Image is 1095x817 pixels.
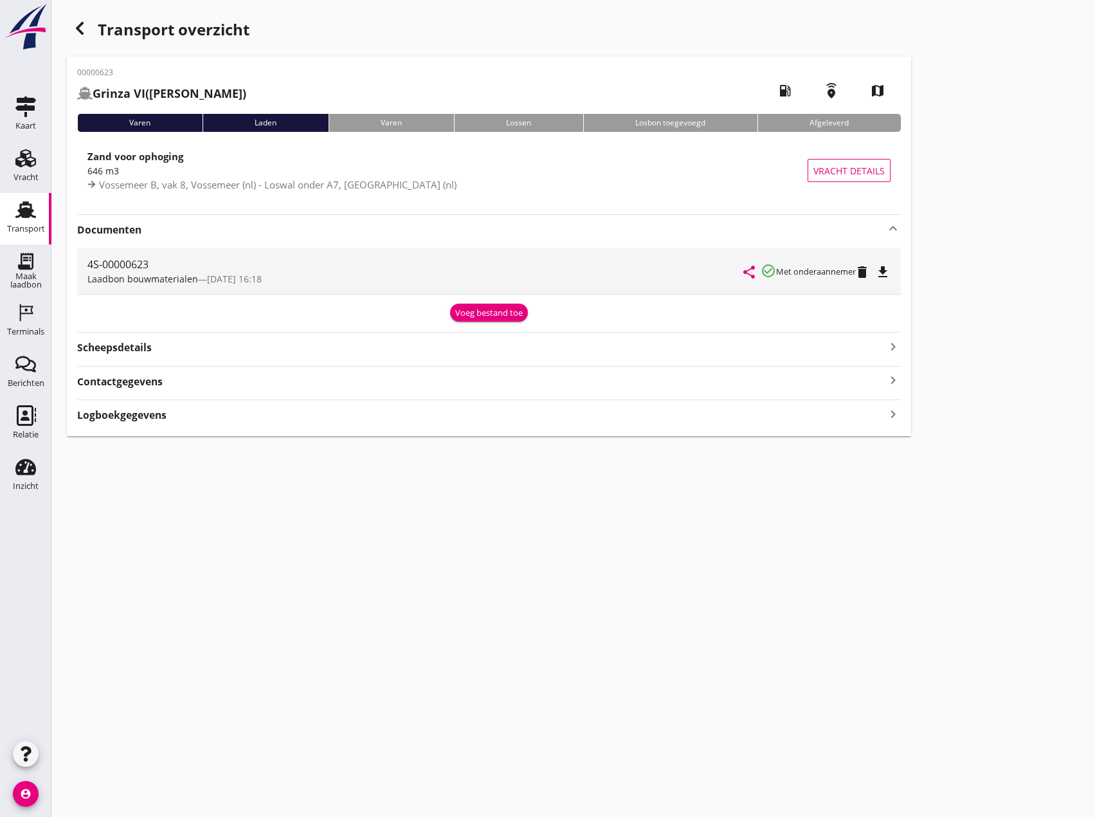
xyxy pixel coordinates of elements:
[808,159,891,182] button: Vracht details
[13,482,39,490] div: Inzicht
[757,114,901,132] div: Afgeleverd
[7,225,45,233] div: Transport
[93,86,145,101] strong: Grinza VI
[87,150,183,163] strong: Zand voor ophoging
[860,73,896,109] i: map
[329,114,454,132] div: Varen
[77,85,246,102] h2: ([PERSON_NAME])
[885,405,901,423] i: keyboard_arrow_right
[207,273,262,285] span: [DATE] 16:18
[14,173,39,181] div: Vracht
[77,223,885,237] strong: Documenten
[776,266,856,277] small: Met onderaannemer
[77,67,246,78] p: 00000623
[7,327,44,336] div: Terminals
[99,178,457,191] span: Vossemeer B, vak 8, Vossemeer (nl) - Loswal onder A7, [GEOGRAPHIC_DATA] (nl)
[767,73,803,109] i: local_gas_station
[87,273,198,285] span: Laadbon bouwmaterialen
[455,307,523,320] div: Voeg bestand toe
[450,304,528,322] button: Voeg bestand toe
[813,73,849,109] i: emergency_share
[875,264,891,280] i: file_download
[77,374,163,389] strong: Contactgegevens
[77,340,152,355] strong: Scheepsdetails
[813,164,885,178] span: Vracht details
[87,257,744,272] div: 4S-00000623
[13,430,39,439] div: Relatie
[8,379,44,387] div: Berichten
[77,408,167,423] strong: Logboekgegevens
[87,164,808,178] div: 646 m3
[583,114,757,132] div: Losbon toegevoegd
[15,122,36,130] div: Kaart
[885,338,901,355] i: keyboard_arrow_right
[67,15,911,46] div: Transport overzicht
[454,114,583,132] div: Lossen
[761,263,776,279] i: check_circle_outline
[203,114,329,132] div: Laden
[87,272,744,286] div: —
[855,264,870,280] i: delete
[885,221,901,236] i: keyboard_arrow_up
[741,264,757,280] i: share
[885,372,901,389] i: keyboard_arrow_right
[13,781,39,807] i: account_circle
[3,3,49,51] img: logo-small.a267ee39.svg
[77,142,901,199] a: Zand voor ophoging646 m3Vossemeer B, vak 8, Vossemeer (nl) - Loswal onder A7, [GEOGRAPHIC_DATA] (...
[77,114,203,132] div: Varen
